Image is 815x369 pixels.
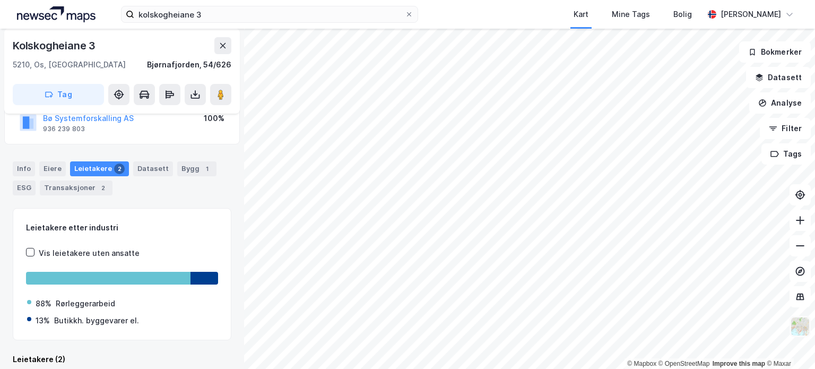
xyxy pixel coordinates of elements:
[760,118,811,139] button: Filter
[13,353,231,366] div: Leietakere (2)
[721,8,781,21] div: [PERSON_NAME]
[133,161,173,176] div: Datasett
[177,161,216,176] div: Bygg
[40,181,112,195] div: Transaksjoner
[56,297,115,310] div: Rørleggerarbeid
[43,125,85,133] div: 936 239 803
[39,161,66,176] div: Eiere
[204,112,224,125] div: 100%
[627,360,656,367] a: Mapbox
[13,181,36,195] div: ESG
[17,6,96,22] img: logo.a4113a55bc3d86da70a041830d287a7e.svg
[673,8,692,21] div: Bolig
[98,183,108,193] div: 2
[713,360,765,367] a: Improve this map
[762,318,815,369] div: Kontrollprogram for chat
[39,247,140,260] div: Vis leietakere uten ansatte
[612,8,650,21] div: Mine Tags
[13,37,98,54] div: Kolskogheiane 3
[790,316,810,337] img: Z
[13,58,126,71] div: 5210, Os, [GEOGRAPHIC_DATA]
[746,67,811,88] button: Datasett
[114,164,125,174] div: 2
[739,41,811,63] button: Bokmerker
[70,161,129,176] div: Leietakere
[13,84,104,105] button: Tag
[761,143,811,165] button: Tags
[658,360,710,367] a: OpenStreetMap
[54,314,139,327] div: Butikkh. byggevarer el.
[36,297,51,310] div: 88%
[134,6,405,22] input: Søk på adresse, matrikkel, gårdeiere, leietakere eller personer
[749,92,811,114] button: Analyse
[36,314,50,327] div: 13%
[762,318,815,369] iframe: Chat Widget
[26,221,218,234] div: Leietakere etter industri
[574,8,588,21] div: Kart
[13,161,35,176] div: Info
[147,58,231,71] div: Bjørnafjorden, 54/626
[202,164,212,174] div: 1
